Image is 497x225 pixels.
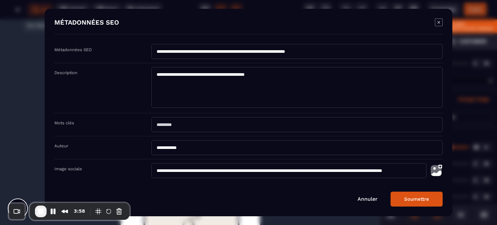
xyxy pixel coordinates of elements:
a: Annuler [358,196,378,202]
label: Description [54,70,77,75]
h4: MÉTADONNÉES SEO [54,18,119,28]
label: Métadonnées SEO [54,47,92,52]
button: Qu'est que le protocole Zéro ? [3,127,136,145]
img: photo-upload.002a6cb0.svg [430,163,443,178]
label: Image sociale [54,166,82,171]
button: Soumettre [391,192,443,207]
label: Auteur [54,143,68,148]
img: 7f1f60d59c3fa82f88d33ca2fdd8a186_85581bc5225f725a709b02ac0fac8a33_protocole_z%C3%A9ro_(1).png [3,72,136,116]
label: Mots clés [54,120,74,125]
img: f8636147bfda1fd022e1d76bfd7628a5_ce_que_tu_vas_decouvrir_2.png [3,155,136,162]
